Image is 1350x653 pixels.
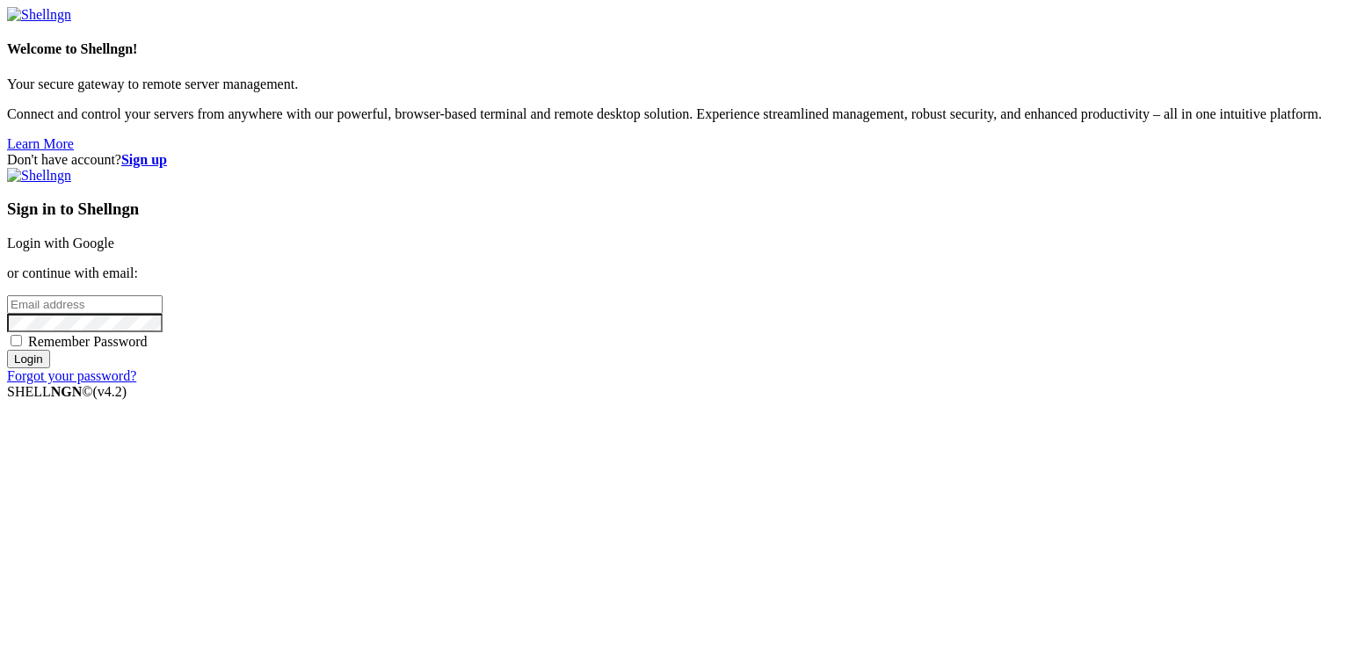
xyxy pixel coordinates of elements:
img: Shellngn [7,168,71,184]
h3: Sign in to Shellngn [7,200,1343,219]
p: Connect and control your servers from anywhere with our powerful, browser-based terminal and remo... [7,106,1343,122]
h4: Welcome to Shellngn! [7,41,1343,57]
span: SHELL © [7,384,127,399]
img: Shellngn [7,7,71,23]
p: or continue with email: [7,265,1343,281]
a: Learn More [7,136,74,151]
input: Login [7,350,50,368]
div: Don't have account? [7,152,1343,168]
a: Login with Google [7,236,114,250]
input: Remember Password [11,335,22,346]
p: Your secure gateway to remote server management. [7,76,1343,92]
input: Email address [7,295,163,314]
b: NGN [51,384,83,399]
a: Forgot your password? [7,368,136,383]
a: Sign up [121,152,167,167]
span: Remember Password [28,334,148,349]
span: 4.2.0 [93,384,127,399]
